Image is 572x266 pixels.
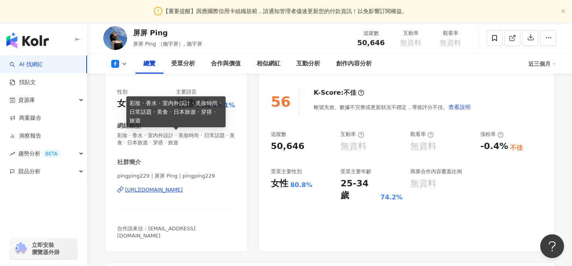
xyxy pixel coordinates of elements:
[257,59,280,69] div: 相似網紅
[528,57,556,70] div: 近三個月
[271,178,288,190] div: 女性
[314,99,471,115] div: 帳號失效、數據不完整或更新狀況不穩定，導致評分不佳。
[340,178,378,202] div: 25-34 歲
[357,38,385,47] span: 50,646
[480,140,508,153] div: -0.4%
[117,158,141,166] div: 社群簡介
[410,131,434,138] div: 觀看率
[143,59,155,69] div: 總覽
[18,163,41,180] span: 競品分析
[510,144,523,152] div: 不佳
[6,33,49,48] img: logo
[117,88,128,96] div: 性別
[103,26,127,50] img: KOL Avatar
[18,91,35,109] span: 資源庫
[13,242,28,255] img: chrome extension
[410,168,462,175] div: 商業合作內容覆蓋比例
[400,39,421,47] span: 無資料
[448,104,471,110] span: 查看說明
[410,140,437,153] div: 無資料
[340,140,367,153] div: 無資料
[10,151,15,157] span: rise
[42,150,60,158] div: BETA
[290,181,313,189] div: 80.8%
[125,186,183,193] div: [URL][DOMAIN_NAME]
[340,131,364,138] div: 互動率
[133,41,202,47] span: 屏屏 Ping （施宇屏）, 施宇屏
[314,88,364,97] div: K-Score :
[117,132,235,146] span: 彩妝 · 香水 · 室內外設計 · 美妝時尚 · 日常話題 · 美食 · 日本旅遊 · 穿搭 · 旅遊
[10,114,41,122] a: 商案媒合
[480,131,504,138] div: 漲粉率
[440,39,461,47] span: 無資料
[435,29,466,37] div: 觀看率
[117,172,235,180] span: pingping229 | 屏屏 Ping | pingping229
[133,28,202,38] div: 屏屏 Ping
[344,88,356,97] div: 不佳
[271,168,302,175] div: 受眾主要性別
[340,168,371,175] div: 受眾主要年齡
[410,178,437,190] div: 無資料
[10,61,43,69] a: searchAI 找網紅
[296,59,320,69] div: 互動分析
[10,238,77,259] a: chrome extension立即安裝 瀏覽器外掛
[18,145,60,163] span: 趨勢分析
[211,59,241,69] div: 合作與價值
[117,98,126,110] div: 女
[163,7,408,15] span: 【重要提醒】因應國際信用卡組織規範，請通知管理者儘速更新您的付款資訊！以免影響訂閱權益。
[117,226,195,239] span: 合作請來信：[EMAIL_ADDRESS][DOMAIN_NAME]
[396,29,426,37] div: 互動率
[176,88,197,96] div: 主要語言
[32,241,60,256] span: 立即安裝 瀏覽器外掛
[271,140,305,153] div: 50,646
[381,193,403,202] div: 74.2%
[271,94,291,110] div: 56
[126,96,226,127] div: 彩妝 · 香水 · 室內外設計 · 美妝時尚 · 日常話題 · 美食 · 日本旅遊 · 穿搭 · 旅遊
[561,9,566,14] button: close
[171,59,195,69] div: 受眾分析
[271,131,286,138] div: 追蹤數
[336,59,372,69] div: 創作內容分析
[10,78,36,86] a: 找貼文
[356,29,386,37] div: 追蹤數
[10,132,41,140] a: 洞察報告
[117,186,235,193] a: [URL][DOMAIN_NAME]
[540,234,564,258] iframe: Help Scout Beacon - Open
[117,122,141,130] div: 網紅類型
[448,99,471,115] button: 查看說明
